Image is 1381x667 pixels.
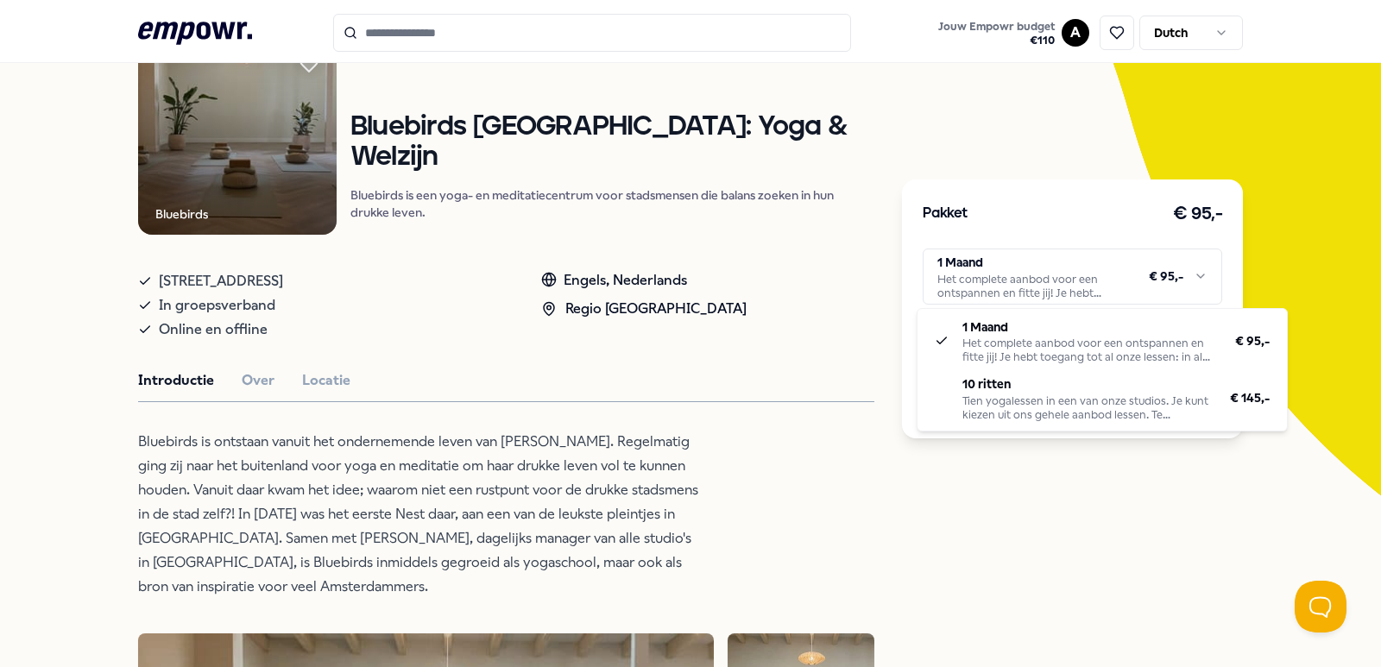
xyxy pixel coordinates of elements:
div: Het complete aanbod voor een ontspannen en fitte jij! Je hebt toegang tot al onze lessen: in al o... [962,337,1214,364]
p: 10 ritten [962,374,1209,393]
p: 1 Maand [962,318,1214,337]
div: Tien yogalessen in een van onze studios. Je kunt kiezen uit ons gehele aanbod lessen. Te gebruike... [962,394,1209,422]
span: € 145,- [1230,388,1270,407]
span: € 95,- [1235,331,1270,350]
